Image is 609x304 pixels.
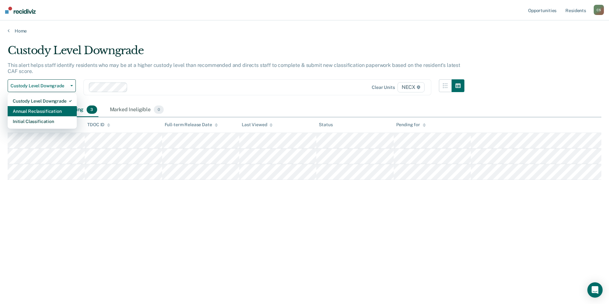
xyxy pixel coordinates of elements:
div: Initial Classification [13,116,72,127]
div: TDOC ID [87,122,110,127]
button: CS [594,5,604,15]
div: Last Viewed [242,122,273,127]
div: Custody Level Downgrade [8,44,464,62]
span: 0 [154,105,164,114]
div: Open Intercom Messenger [587,282,603,298]
button: Custody Level Downgrade [8,79,76,92]
div: Status [319,122,333,127]
div: C S [594,5,604,15]
span: 3 [87,105,97,114]
div: Marked Ineligible0 [109,103,165,117]
div: Clear units [372,85,395,90]
div: Pending for [396,122,426,127]
span: NECX [398,82,425,92]
img: Recidiviz [5,7,36,14]
div: Annual Reclassification [13,106,72,116]
div: Pending3 [63,103,98,117]
div: Full-term Release Date [165,122,218,127]
div: Custody Level Downgrade [13,96,72,106]
span: Custody Level Downgrade [11,83,68,89]
p: This alert helps staff identify residents who may be at a higher custody level than recommended a... [8,62,460,74]
a: Home [8,28,601,34]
